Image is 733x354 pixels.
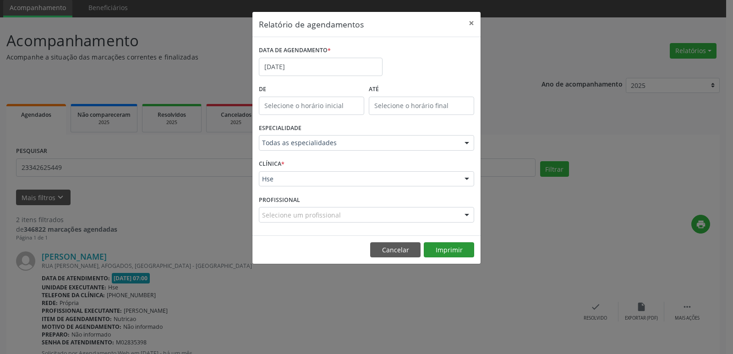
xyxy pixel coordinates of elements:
[259,121,301,136] label: ESPECIALIDADE
[262,174,455,184] span: Hse
[369,82,474,97] label: ATÉ
[259,97,364,115] input: Selecione o horário inicial
[262,138,455,147] span: Todas as especialidades
[259,193,300,207] label: PROFISSIONAL
[259,58,383,76] input: Selecione uma data ou intervalo
[370,242,421,258] button: Cancelar
[462,12,481,34] button: Close
[259,44,331,58] label: DATA DE AGENDAMENTO
[259,157,284,171] label: CLÍNICA
[259,18,364,30] h5: Relatório de agendamentos
[369,97,474,115] input: Selecione o horário final
[259,82,364,97] label: De
[262,210,341,220] span: Selecione um profissional
[424,242,474,258] button: Imprimir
